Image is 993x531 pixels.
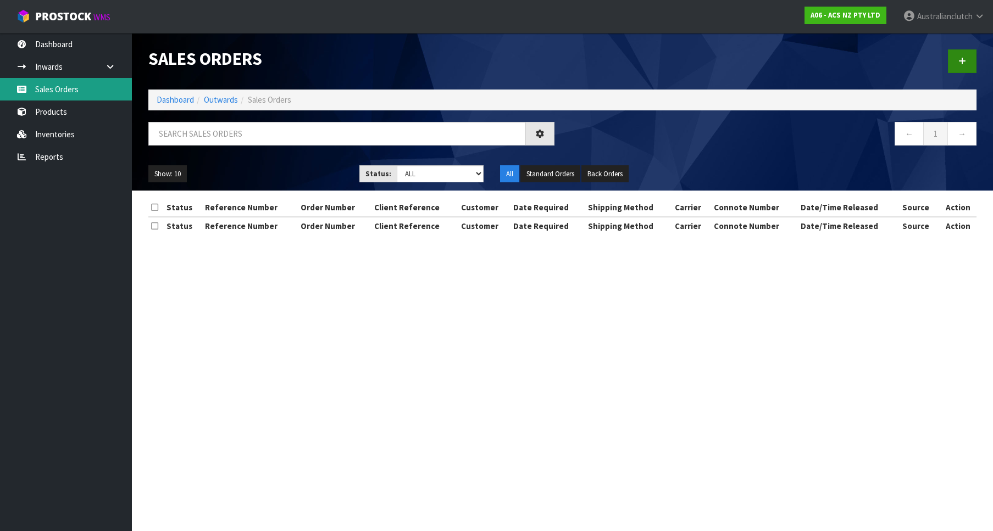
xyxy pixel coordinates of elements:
[298,199,371,216] th: Order Number
[711,217,798,234] th: Connote Number
[581,165,629,183] button: Back Orders
[811,10,880,20] strong: A06 - ACS NZ PTY LTD
[458,199,511,216] th: Customer
[458,217,511,234] th: Customer
[940,199,977,216] th: Action
[798,217,900,234] th: Date/Time Released
[585,199,672,216] th: Shipping Method
[248,94,291,105] span: Sales Orders
[204,94,238,105] a: Outwards
[93,12,110,23] small: WMS
[672,199,711,216] th: Carrier
[148,49,554,69] h1: Sales Orders
[164,199,202,216] th: Status
[371,217,458,234] th: Client Reference
[148,165,187,183] button: Show: 10
[798,199,900,216] th: Date/Time Released
[298,217,371,234] th: Order Number
[157,94,194,105] a: Dashboard
[164,217,202,234] th: Status
[900,199,939,216] th: Source
[511,217,585,234] th: Date Required
[672,217,711,234] th: Carrier
[900,217,939,234] th: Source
[16,9,30,23] img: cube-alt.png
[371,199,458,216] th: Client Reference
[202,217,298,234] th: Reference Number
[571,122,977,149] nav: Page navigation
[365,169,391,178] strong: Status:
[148,122,526,146] input: Search sales orders
[947,122,977,146] a: →
[940,217,977,234] th: Action
[500,165,519,183] button: All
[35,9,91,24] span: ProStock
[711,199,798,216] th: Connote Number
[585,217,672,234] th: Shipping Method
[917,11,973,21] span: Australianclutch
[520,165,580,183] button: Standard Orders
[511,199,585,216] th: Date Required
[202,199,298,216] th: Reference Number
[895,122,924,146] a: ←
[923,122,948,146] a: 1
